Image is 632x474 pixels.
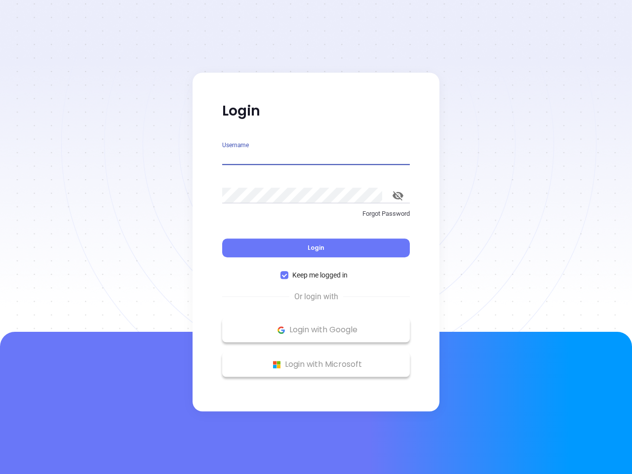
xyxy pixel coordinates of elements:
[222,142,249,148] label: Username
[222,209,410,219] p: Forgot Password
[222,352,410,377] button: Microsoft Logo Login with Microsoft
[227,357,405,372] p: Login with Microsoft
[308,243,324,252] span: Login
[386,184,410,207] button: toggle password visibility
[275,324,287,336] img: Google Logo
[271,358,283,371] img: Microsoft Logo
[222,102,410,120] p: Login
[222,209,410,227] a: Forgot Password
[288,270,352,280] span: Keep me logged in
[227,322,405,337] p: Login with Google
[222,317,410,342] button: Google Logo Login with Google
[289,291,343,303] span: Or login with
[222,238,410,257] button: Login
